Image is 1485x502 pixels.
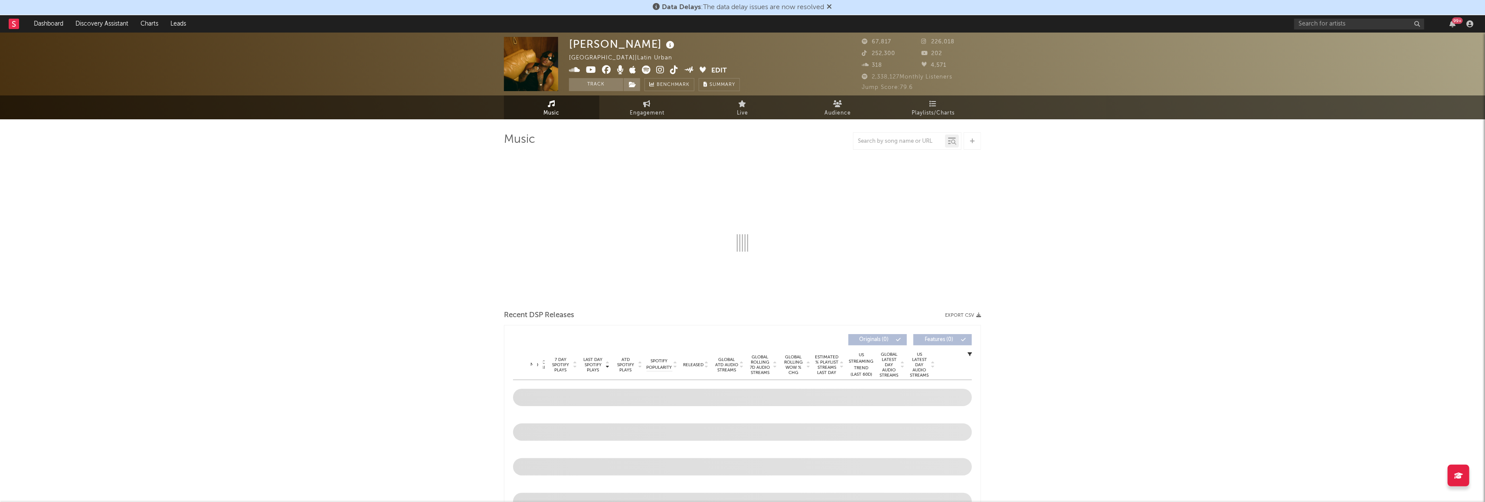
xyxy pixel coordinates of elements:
[28,15,69,33] a: Dashboard
[504,310,574,321] span: Recent DSP Releases
[695,95,790,119] a: Live
[699,78,740,91] button: Summary
[782,354,805,375] span: Global Rolling WoW % Chg
[69,15,134,33] a: Discovery Assistant
[582,357,605,373] span: Last Day Spotify Plays
[862,39,891,45] span: 67,817
[862,62,882,68] span: 318
[922,39,955,45] span: 226,018
[862,85,913,90] span: Jump Score: 79.6
[683,362,703,367] span: Released
[504,95,599,119] a: Music
[1449,20,1456,27] button: 99+
[569,53,682,63] div: [GEOGRAPHIC_DATA] | Latin Urban
[912,108,955,118] span: Playlists/Charts
[737,108,748,118] span: Live
[1294,19,1424,30] input: Search for artists
[662,4,701,11] span: Data Delays
[544,108,560,118] span: Music
[569,37,677,51] div: [PERSON_NAME]
[748,354,772,375] span: Global Rolling 7D Audio Streams
[913,334,972,345] button: Features(0)
[710,82,735,87] span: Summary
[647,358,672,371] span: Spotify Popularity
[662,4,824,11] span: : The data delay issues are now resolved
[644,78,694,91] a: Benchmark
[854,138,945,145] input: Search by song name or URL
[599,95,695,119] a: Engagement
[715,357,739,373] span: Global ATD Audio Streams
[134,15,164,33] a: Charts
[825,108,851,118] span: Audience
[827,4,832,11] span: Dismiss
[790,95,886,119] a: Audience
[922,51,942,56] span: 202
[919,337,959,342] span: Features ( 0 )
[848,334,907,345] button: Originals(0)
[879,352,900,378] span: Global Latest Day Audio Streams
[569,78,623,91] button: Track
[530,361,533,368] div: Name
[848,352,874,378] div: US Streaming Trend (Last 60D)
[854,337,894,342] span: Originals ( 0 )
[862,74,952,80] span: 2,338,127 Monthly Listeners
[712,66,727,76] button: Edit
[909,352,930,378] span: US Latest Day Audio Streams
[549,357,572,373] span: 7 Day Spotify Plays
[614,357,637,373] span: ATD Spotify Plays
[922,62,947,68] span: 4,571
[862,51,895,56] span: 252,300
[657,80,690,90] span: Benchmark
[886,95,981,119] a: Playlists/Charts
[164,15,192,33] a: Leads
[945,313,981,318] button: Export CSV
[1452,17,1463,24] div: 99 +
[815,354,839,375] span: Estimated % Playlist Streams Last Day
[630,108,664,118] span: Engagement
